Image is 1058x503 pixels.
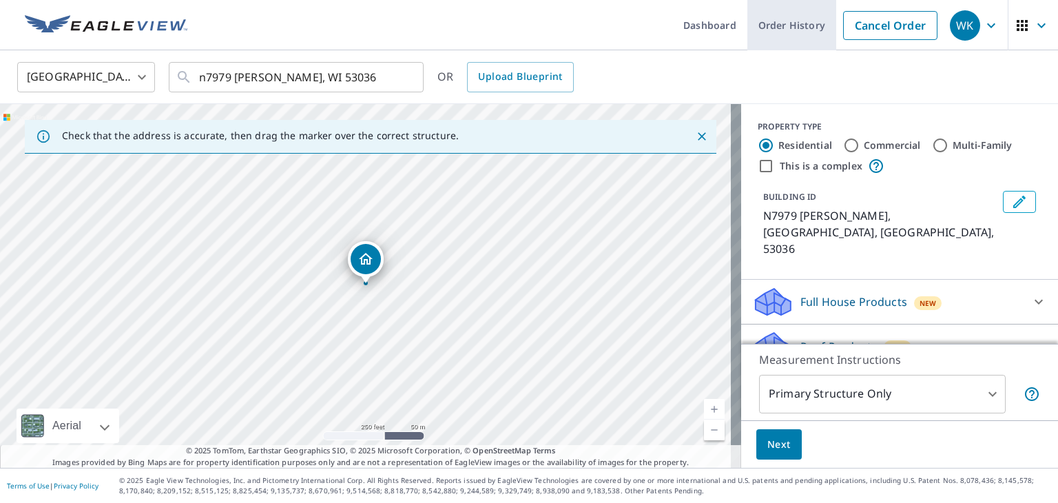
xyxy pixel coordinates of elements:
a: OpenStreetMap [473,445,530,455]
button: Next [756,429,802,460]
p: Roof Products [800,338,877,355]
div: Full House ProductsNew [752,285,1047,318]
span: New [920,298,937,309]
a: Terms of Use [7,481,50,491]
div: [GEOGRAPHIC_DATA] [17,58,155,96]
label: Residential [778,138,832,152]
div: Dropped pin, building 1, Residential property, N7979 Woody Ln Ixonia, WI 53036 [348,241,384,284]
p: Check that the address is accurate, then drag the marker over the correct structure. [62,130,459,142]
span: Your report will include only the primary structure on the property. For example, a detached gara... [1024,386,1040,402]
p: | [7,482,98,490]
p: Full House Products [800,294,907,310]
div: Aerial [17,409,119,443]
div: Aerial [48,409,85,443]
a: Cancel Order [843,11,937,40]
p: © 2025 Eagle View Technologies, Inc. and Pictometry International Corp. All Rights Reserved. Repo... [119,475,1051,496]
div: Roof ProductsNewPremium with Regular Delivery [752,330,1047,384]
input: Search by address or latitude-longitude [199,58,395,96]
span: © 2025 TomTom, Earthstar Geographics SIO, © 2025 Microsoft Corporation, © [186,445,556,457]
span: Next [767,436,791,453]
img: EV Logo [25,15,187,36]
label: Commercial [864,138,921,152]
span: Upload Blueprint [478,68,562,85]
label: Multi-Family [953,138,1013,152]
span: New [889,342,906,353]
a: Current Level 17, Zoom In [704,399,725,420]
p: N7979 [PERSON_NAME], [GEOGRAPHIC_DATA], [GEOGRAPHIC_DATA], 53036 [763,207,997,257]
a: Terms [533,445,556,455]
button: Close [693,127,711,145]
button: Edit building 1 [1003,191,1036,213]
label: This is a complex [780,159,862,173]
div: OR [437,62,574,92]
div: WK [950,10,980,41]
div: PROPERTY TYPE [758,121,1041,133]
p: BUILDING ID [763,191,816,203]
a: Upload Blueprint [467,62,573,92]
a: Current Level 17, Zoom Out [704,420,725,440]
div: Primary Structure Only [759,375,1006,413]
a: Privacy Policy [54,481,98,491]
p: Measurement Instructions [759,351,1040,368]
